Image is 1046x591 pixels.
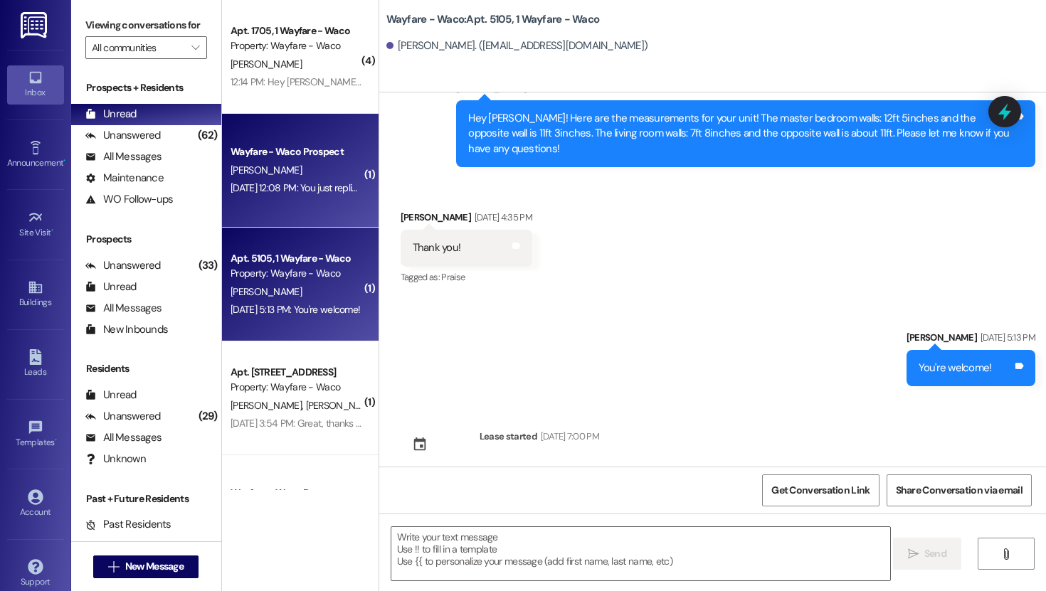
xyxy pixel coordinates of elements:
[71,361,221,376] div: Residents
[51,225,53,235] span: •
[231,58,302,70] span: [PERSON_NAME]
[125,559,184,574] span: New Message
[108,561,119,573] i: 
[305,399,376,412] span: [PERSON_NAME]
[71,232,221,247] div: Prospects
[92,36,184,59] input: All communities
[537,429,599,444] div: [DATE] 7:00 PM
[231,251,362,266] div: Apt. 5105, 1 Wayfare - Waco
[386,12,600,27] b: Wayfare - Waco: Apt. 5105, 1 Wayfare - Waco
[194,124,221,147] div: (62)
[896,483,1023,498] span: Share Conversation via email
[85,149,162,164] div: All Messages
[85,388,137,403] div: Unread
[907,330,1035,350] div: [PERSON_NAME]
[231,303,360,316] div: [DATE] 5:13 PM: You're welcome!
[85,14,207,36] label: Viewing conversations for
[908,548,919,560] i: 
[71,80,221,95] div: Prospects + Residents
[762,474,879,506] button: Get Conversation Link
[231,417,418,430] div: [DATE] 3:54 PM: Great, thanks for the update!
[771,483,870,498] span: Get Conversation Link
[85,322,168,337] div: New Inbounds
[195,405,221,427] div: (29)
[401,267,532,287] div: Tagged as:
[231,399,306,412] span: [PERSON_NAME]
[85,517,171,532] div: Past Residents
[231,38,362,53] div: Property: Wayfare - Waco
[7,65,64,104] a: Inbox
[893,538,962,570] button: Send
[85,430,162,445] div: All Messages
[85,279,137,294] div: Unread
[55,435,57,445] span: •
[85,107,137,122] div: Unread
[85,258,161,273] div: Unanswered
[919,361,992,376] div: You're welcome!
[7,275,64,314] a: Buildings
[413,240,461,255] div: Thank you!
[231,181,805,194] div: [DATE] 12:08 PM: You just replied 'Stop'. Are you sure you want to opt out of this thread? Please...
[21,12,50,38] img: ResiDesk Logo
[231,266,362,281] div: Property: Wayfare - Waco
[231,365,362,380] div: Apt. [STREET_ADDRESS]
[977,330,1035,345] div: [DATE] 5:13 PM
[7,415,64,454] a: Templates •
[7,485,64,523] a: Account
[480,429,538,444] div: Lease started
[93,555,199,578] button: New Message
[401,210,532,230] div: [PERSON_NAME]
[71,491,221,506] div: Past + Future Residents
[231,486,362,501] div: Wayfare - Waco Prospect
[231,380,362,395] div: Property: Wayfare - Waco
[468,111,1013,156] div: Hey [PERSON_NAME]! Here are the measurements for your unit! The master bedroom walls: 12ft 5inche...
[63,156,65,166] span: •
[85,192,173,207] div: WO Follow-ups
[195,255,221,277] div: (33)
[441,271,465,283] span: Praise
[231,144,362,159] div: Wayfare - Waco Prospect
[191,42,199,53] i: 
[887,474,1032,506] button: Share Conversation via email
[471,210,532,225] div: [DATE] 4:35 PM
[85,128,161,143] div: Unanswered
[85,409,161,424] div: Unanswered
[386,38,648,53] div: [PERSON_NAME]. ([EMAIL_ADDRESS][DOMAIN_NAME])
[85,452,146,467] div: Unknown
[231,285,302,298] span: [PERSON_NAME]
[7,345,64,383] a: Leads
[85,301,162,316] div: All Messages
[231,23,362,38] div: Apt. 1705, 1 Wayfare - Waco
[85,171,164,186] div: Maintenance
[7,206,64,244] a: Site Visit •
[231,164,302,176] span: [PERSON_NAME]
[924,546,946,561] span: Send
[1000,548,1011,560] i: 
[85,538,181,553] div: Future Residents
